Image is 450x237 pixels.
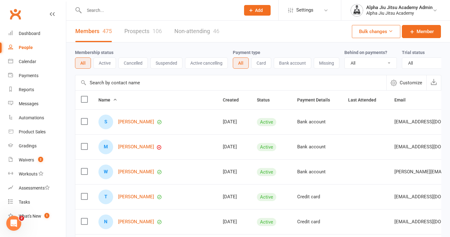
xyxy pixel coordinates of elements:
a: Payments [8,69,66,83]
span: Email [394,97,412,102]
a: Messages [8,97,66,111]
a: [PERSON_NAME] [118,194,154,200]
div: T [98,190,113,204]
div: Active [257,118,276,126]
a: [PERSON_NAME] [118,144,154,150]
div: Alpha Jiu Jitsu Academy Admin [366,5,432,10]
div: What's New [19,214,41,219]
a: Tasks [8,195,66,209]
div: Bank account [297,144,337,150]
span: Payment Details [297,97,337,102]
span: Created [223,97,246,102]
button: All [233,57,249,69]
span: Add [255,8,263,13]
button: Bulk changes [352,25,400,38]
div: Workouts [19,171,37,176]
a: Product Sales [8,125,66,139]
img: thumb_image1751406779.png [351,4,363,17]
a: Gradings [8,139,66,153]
button: Active [93,57,116,69]
a: [PERSON_NAME] [118,119,154,125]
a: Waivers 2 [8,153,66,167]
button: Customize [386,75,426,90]
div: Product Sales [19,129,46,134]
div: Tasks [19,200,30,205]
div: Messages [19,101,38,106]
div: Waivers [19,157,34,162]
div: S [98,115,113,129]
a: Reports [8,83,66,97]
button: Active cancelling [185,57,228,69]
a: Clubworx [7,6,23,22]
div: 106 [152,28,162,34]
div: M [98,140,113,154]
button: Email [394,96,412,104]
button: Created [223,96,246,104]
div: Dashboard [19,31,40,36]
a: Member [402,25,441,38]
a: Prospects106 [124,21,162,42]
a: Assessments [8,181,66,195]
div: Assessments [19,185,50,190]
a: What's New1 [8,209,66,223]
span: Settings [296,3,313,17]
div: Calendar [19,59,36,64]
div: [DATE] [223,169,246,175]
a: Workouts [8,167,66,181]
div: N [98,215,113,229]
span: 2 [38,157,43,162]
div: People [19,45,33,50]
div: 475 [102,28,112,34]
div: Active [257,193,276,201]
div: Credit card [297,219,337,225]
a: [PERSON_NAME] [118,169,154,175]
button: Card [251,57,271,69]
button: Payment Details [297,96,337,104]
a: Calendar [8,55,66,69]
div: 46 [213,28,219,34]
span: Customize [400,79,422,86]
div: Payments [19,73,38,78]
button: Status [257,96,277,104]
a: Members475 [75,21,112,42]
span: Status [257,97,277,102]
span: Name [98,97,117,102]
div: Active [257,143,276,151]
div: [DATE] [223,219,246,225]
a: Non-attending46 [174,21,219,42]
input: Search... [82,6,236,15]
span: 2 [19,216,24,221]
div: Alpha Jiu Jitsu Academy [366,10,432,16]
input: Search by contact name [75,75,386,90]
button: Name [98,96,117,104]
span: Member [417,28,434,35]
button: Cancelled [118,57,148,69]
button: Bank account [274,57,311,69]
label: Payment type [233,50,260,55]
div: [DATE] [223,119,246,125]
div: Credit card [297,194,337,200]
span: 1 [44,213,49,218]
button: Missing [314,57,339,69]
div: [DATE] [223,144,246,150]
span: Last Attended [348,97,383,102]
a: People [8,41,66,55]
button: Last Attended [348,96,383,104]
button: Suspended [150,57,182,69]
a: Dashboard [8,27,66,41]
label: Trial status [402,50,425,55]
div: Gradings [19,143,37,148]
div: W [98,165,113,179]
a: [PERSON_NAME] [118,219,154,225]
div: Active [257,168,276,176]
button: All [75,57,91,69]
div: Bank account [297,119,337,125]
div: Bank account [297,169,337,175]
div: [DATE] [223,194,246,200]
a: Automations [8,111,66,125]
div: Reports [19,87,34,92]
button: Add [244,5,271,16]
label: Behind on payments? [344,50,387,55]
div: Active [257,218,276,226]
div: Automations [19,115,44,120]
